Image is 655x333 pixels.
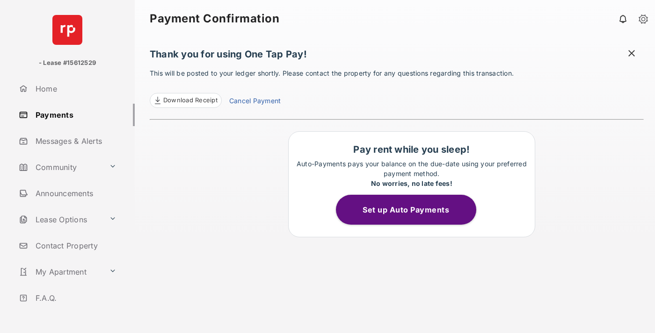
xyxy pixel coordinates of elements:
a: Home [15,78,135,100]
a: Set up Auto Payments [336,205,488,214]
a: Lease Options [15,208,105,231]
a: Download Receipt [150,93,222,108]
h1: Pay rent while you sleep! [293,144,530,155]
h1: Thank you for using One Tap Pay! [150,49,644,64]
a: Cancel Payment [229,96,281,108]
strong: Payment Confirmation [150,13,279,24]
a: Community [15,156,105,178]
p: - Lease #15612529 [39,58,96,68]
p: This will be posted to your ledger shortly. Please contact the property for any questions regardi... [150,68,644,108]
img: svg+xml;base64,PHN2ZyB4bWxucz0iaHR0cDovL3d3dy53My5vcmcvMjAwMC9zdmciIHdpZHRoPSI2NCIgaGVpZ2h0PSI2NC... [52,15,82,45]
p: Auto-Payments pays your balance on the due-date using your preferred payment method. [293,159,530,188]
div: No worries, no late fees! [293,178,530,188]
a: Announcements [15,182,135,205]
a: My Apartment [15,261,105,283]
a: Payments [15,104,135,126]
button: Set up Auto Payments [336,195,476,225]
a: Messages & Alerts [15,130,135,152]
span: Download Receipt [163,96,218,105]
a: Contact Property [15,234,135,257]
a: F.A.Q. [15,287,135,309]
